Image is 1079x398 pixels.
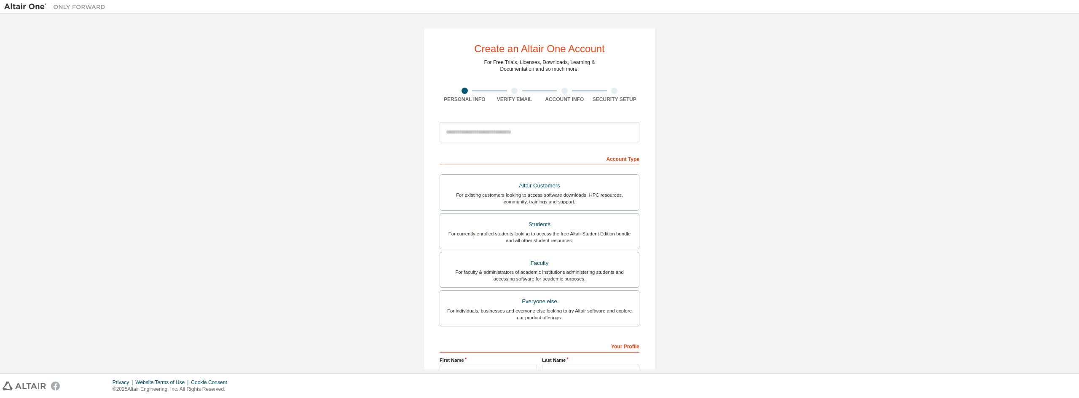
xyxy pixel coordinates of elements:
[445,307,634,321] div: For individuals, businesses and everyone else looking to try Altair software and explore our prod...
[474,44,605,54] div: Create an Altair One Account
[113,379,135,386] div: Privacy
[440,152,639,165] div: Account Type
[440,339,639,353] div: Your Profile
[490,96,540,103] div: Verify Email
[4,3,110,11] img: Altair One
[484,59,595,72] div: For Free Trials, Licenses, Downloads, Learning & Documentation and so much more.
[445,269,634,282] div: For faculty & administrators of academic institutions administering students and accessing softwa...
[113,386,232,393] p: © 2025 Altair Engineering, Inc. All Rights Reserved.
[51,382,60,390] img: facebook.svg
[445,296,634,307] div: Everyone else
[445,230,634,244] div: For currently enrolled students looking to access the free Altair Student Edition bundle and all ...
[445,180,634,192] div: Altair Customers
[542,357,639,363] label: Last Name
[191,379,232,386] div: Cookie Consent
[440,357,537,363] label: First Name
[445,219,634,230] div: Students
[590,96,640,103] div: Security Setup
[3,382,46,390] img: altair_logo.svg
[135,379,191,386] div: Website Terms of Use
[539,96,590,103] div: Account Info
[440,96,490,103] div: Personal Info
[445,192,634,205] div: For existing customers looking to access software downloads, HPC resources, community, trainings ...
[445,257,634,269] div: Faculty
